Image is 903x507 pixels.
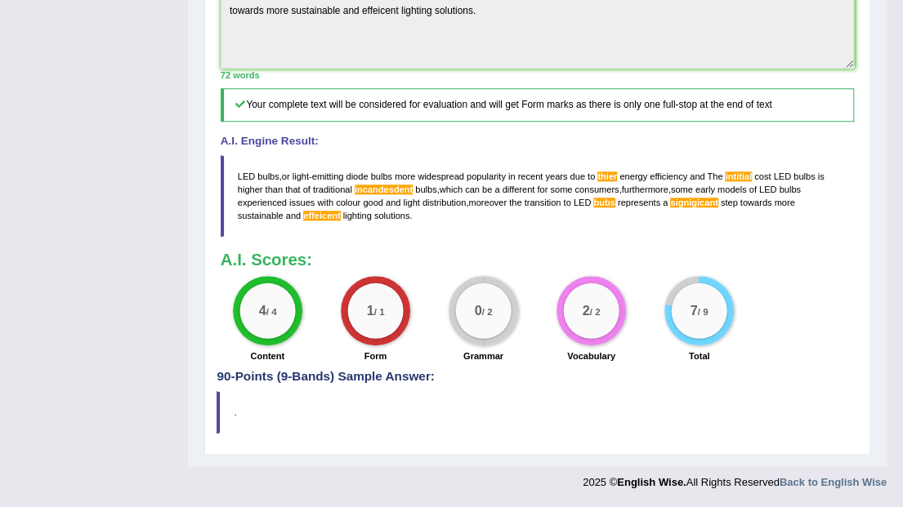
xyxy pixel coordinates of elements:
span: Possible spelling mistake found. (did you mean: initial) [725,171,752,181]
span: light [403,198,419,207]
span: lighting [343,211,372,220]
span: Possible spelling mistake found. (did you mean: significant) [670,198,717,207]
span: a [663,198,668,207]
span: solutions [374,211,410,220]
span: diode [346,171,368,181]
span: some [671,185,693,194]
span: Possible spelling mistake found. (did you mean: efficient) [303,211,340,220]
big: 1 [366,304,373,318]
b: A.I. Scores: [221,251,312,269]
span: recent [518,171,543,181]
span: experienced [238,198,287,207]
span: LED [759,185,777,194]
span: cost [754,171,771,181]
span: colour [336,198,360,207]
span: represents [618,198,660,207]
label: Vocabulary [567,349,615,362]
h5: Your complete text will be considered for evaluation and will get Form marks as there is only one... [221,88,855,122]
h4: A.I. Engine Result: [221,136,855,148]
span: than [265,185,283,194]
span: transition [524,198,561,207]
span: and [386,198,400,207]
div: 72 words [221,69,855,82]
span: Possible spelling mistake found. (did you mean: bus) [593,198,615,207]
span: is [817,171,824,181]
span: issues [289,198,315,207]
span: or [282,171,290,181]
span: light [293,171,309,181]
span: The [707,171,722,181]
label: Form [364,349,387,362]
span: higher [238,185,263,194]
span: some [550,185,572,194]
span: step [721,198,738,207]
span: of [303,185,311,194]
span: LED [574,198,592,207]
blockquote: , - , , , , . [221,155,855,238]
span: good [363,198,383,207]
big: 2 [583,304,590,318]
span: traditional [313,185,352,194]
span: popularity [467,171,506,181]
span: to [563,198,570,207]
span: consumers [574,185,619,194]
blockquote: . [217,391,857,434]
big: 4 [258,304,266,318]
span: Possible spelling mistake found. (did you mean: their) [597,171,617,181]
small: / 1 [373,307,384,318]
span: and [690,171,704,181]
big: 7 [691,304,698,318]
span: LED [238,171,256,181]
span: bulbs [793,171,815,181]
span: Possible spelling mistake found. (did you mean: incandescent) [355,185,413,194]
small: / 9 [698,307,709,318]
span: which [440,185,463,194]
span: different [503,185,535,194]
span: can [465,185,480,194]
span: LED [773,171,791,181]
span: the [509,198,521,207]
label: Grammar [463,349,503,362]
span: moreover [468,198,507,207]
span: furthermore [621,185,668,194]
small: / 2 [482,307,493,318]
label: Content [250,349,284,362]
small: / 4 [266,307,276,318]
big: 0 [474,304,481,318]
span: bulbs [779,185,800,194]
span: to [588,171,595,181]
span: early [695,185,715,194]
label: Total [689,349,710,362]
span: of [749,185,757,194]
span: towards [740,198,772,207]
span: sustainable [238,211,284,220]
span: bulbs [371,171,392,181]
span: a [494,185,499,194]
strong: English Wise. [617,476,686,488]
div: 2025 © All Rights Reserved [583,466,887,490]
span: distribution [422,198,466,207]
span: more [395,171,415,181]
span: that [285,185,300,194]
span: and [286,211,301,220]
span: in [508,171,516,181]
span: with [317,198,333,207]
span: emitting [312,171,344,181]
span: bulbs [257,171,279,181]
span: energy [619,171,647,181]
span: years [545,171,567,181]
span: be [482,185,492,194]
span: for [537,185,548,194]
small: / 2 [590,307,601,318]
span: widespread [418,171,464,181]
span: efficiency [650,171,687,181]
span: due [570,171,584,181]
span: more [774,198,794,207]
span: models [717,185,747,194]
span: bulbs [415,185,436,194]
a: Back to English Wise [780,476,887,488]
